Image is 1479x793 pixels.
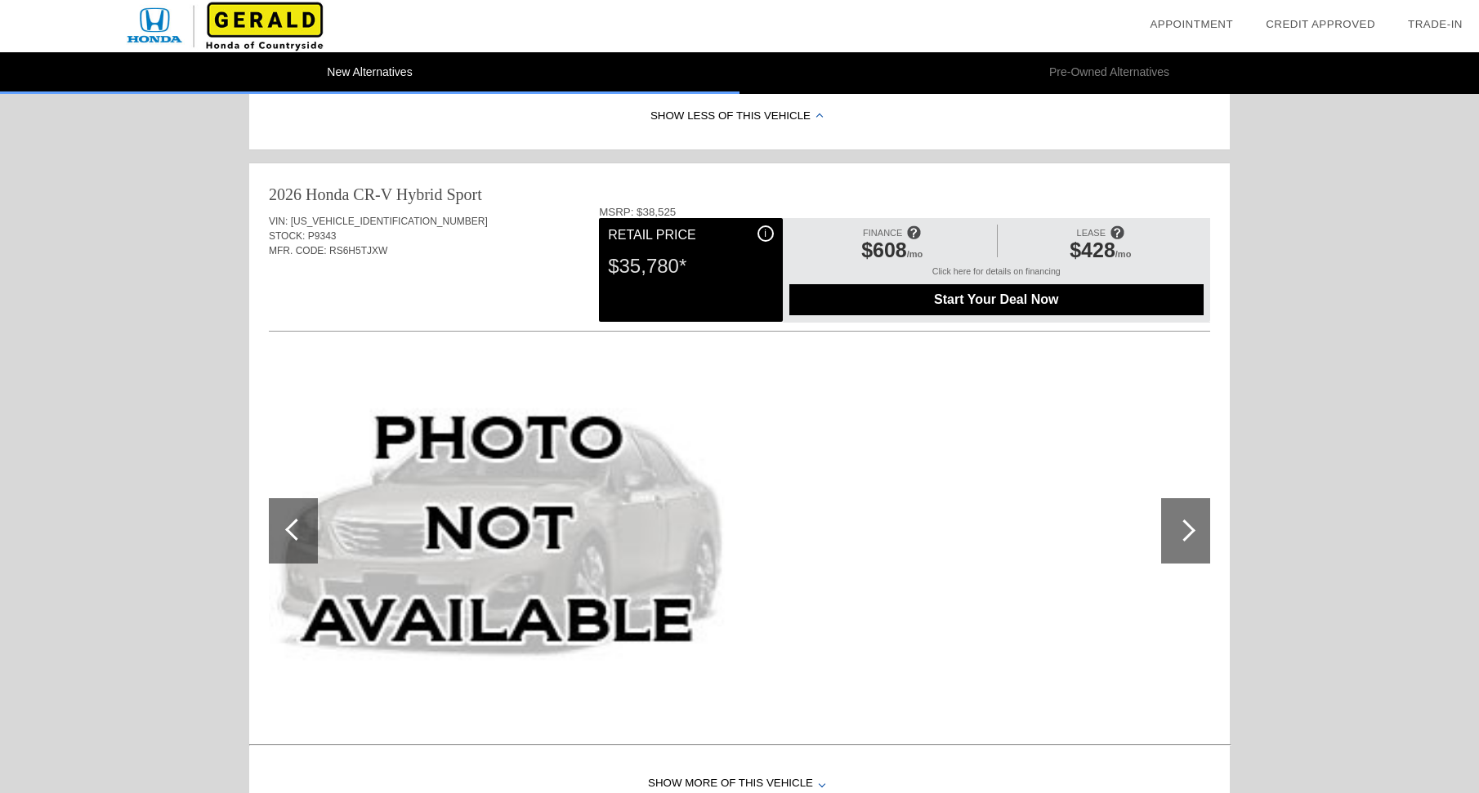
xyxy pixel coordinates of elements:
div: /mo [798,238,987,266]
span: [US_VEHICLE_IDENTIFICATION_NUMBER] [291,216,488,227]
div: i [757,225,774,242]
div: Sport [446,183,481,206]
span: $428 [1070,238,1115,261]
span: LEASE [1077,228,1106,238]
span: MFR. CODE: [269,245,327,256]
span: STOCK: [269,230,305,242]
li: Pre-Owned Alternatives [739,52,1479,94]
img: image.aspx [269,358,732,704]
div: Quoted on [DATE] 3:36:22 PM [269,283,1210,309]
div: MSRP: $38,525 [599,206,1210,218]
span: $608 [861,238,907,261]
a: Appointment [1150,18,1233,30]
div: Click here for details on financing [789,266,1204,284]
span: VIN: [269,216,288,227]
span: FINANCE [863,228,902,238]
div: Retail Price [608,225,773,245]
a: Trade-In [1408,18,1463,30]
span: RS6H5TJXW [329,245,387,256]
div: Show Less of this Vehicle [249,84,1230,149]
div: /mo [1006,238,1195,266]
div: $35,780* [608,245,773,287]
span: P9343 [308,230,337,242]
span: Start Your Deal Now [810,292,1183,307]
div: 2026 Honda CR-V Hybrid [269,183,442,206]
a: Credit Approved [1266,18,1375,30]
